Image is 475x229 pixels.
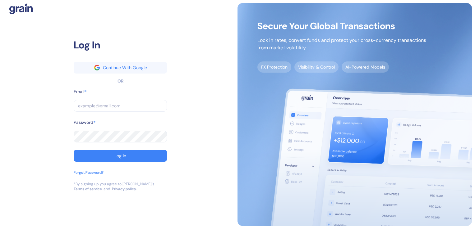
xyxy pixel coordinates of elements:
img: logo [9,3,33,14]
label: Password [74,119,93,126]
span: AI-Powered Models [342,61,389,73]
button: googleContinue With Google [74,62,167,74]
input: example@email.com [74,100,167,112]
div: Log In [114,154,126,158]
div: and [104,186,110,191]
img: google [94,65,100,70]
div: Forgot Password? [74,170,104,175]
label: Email [74,88,84,95]
div: OR [118,78,123,84]
a: Terms of service [74,186,102,191]
div: Continue With Google [103,65,147,70]
button: Forgot Password? [74,170,104,182]
p: Lock in rates, convert funds and protect your cross-currency transactions from market volatility. [257,37,426,52]
div: *By signing up you agree to [PERSON_NAME]’s [74,182,154,186]
img: signup-main-image [237,3,472,226]
span: FX Protection [257,61,291,73]
span: Secure Your Global Transactions [257,23,426,29]
span: Visibility & Control [294,61,339,73]
div: Log In [74,38,167,52]
button: Log In [74,150,167,162]
a: Privacy policy. [112,186,137,191]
